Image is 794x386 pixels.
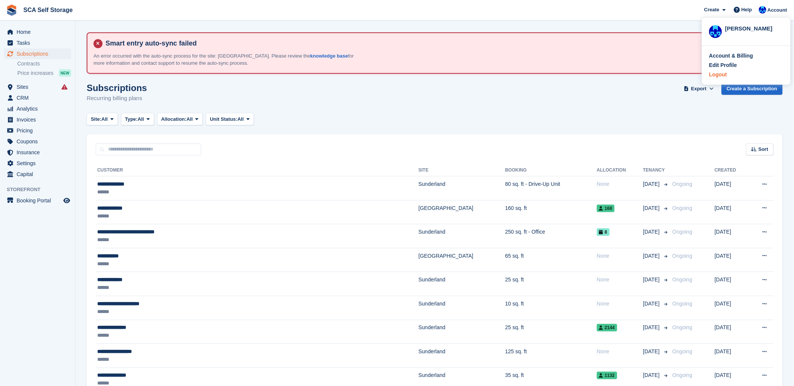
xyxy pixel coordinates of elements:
[419,200,505,224] td: [GEOGRAPHIC_DATA]
[597,164,643,176] th: Allocation
[17,114,62,125] span: Invoices
[709,61,783,69] a: Edit Profile
[87,94,147,103] p: Recurring billing plans
[673,277,693,283] span: Ongoing
[505,176,597,201] td: 80 sq. ft - Drive-Up Unit
[643,324,661,331] span: [DATE]
[673,205,693,211] span: Ongoing
[505,248,597,272] td: 65 sq. ft
[4,147,71,158] a: menu
[704,6,719,14] span: Create
[121,113,154,125] button: Type: All
[6,5,17,16] img: stora-icon-8386f47178a22dfd0bd8f6a31ec36ba5ce8667c1dd55bd0f319d3a0aa187defe.svg
[673,301,693,307] span: Ongoing
[643,164,670,176] th: Tenancy
[101,115,108,123] span: All
[673,372,693,378] span: Ongoing
[419,176,505,201] td: Sunderland
[4,158,71,169] a: menu
[505,272,597,296] td: 25 sq. ft
[237,115,244,123] span: All
[4,82,71,92] a: menu
[643,348,661,356] span: [DATE]
[17,169,62,179] span: Capital
[715,164,749,176] th: Created
[138,115,144,123] span: All
[597,372,617,379] span: 1132
[7,186,75,193] span: Storefront
[17,125,62,136] span: Pricing
[419,224,505,248] td: Sunderland
[643,276,661,284] span: [DATE]
[505,224,597,248] td: 250 sq. ft - Office
[17,69,71,77] a: Price increases NEW
[17,103,62,114] span: Analytics
[722,83,783,95] a: Create a Subscription
[157,113,203,125] button: Allocation: All
[87,113,118,125] button: Site: All
[643,228,661,236] span: [DATE]
[505,296,597,320] td: 10 sq. ft
[597,300,643,308] div: None
[643,371,661,379] span: [DATE]
[4,169,71,179] a: menu
[419,248,505,272] td: [GEOGRAPHIC_DATA]
[87,83,147,93] h1: Subscriptions
[17,93,62,103] span: CRM
[673,229,693,235] span: Ongoing
[597,180,643,188] div: None
[691,85,707,93] span: Export
[715,296,749,320] td: [DATE]
[759,146,768,153] span: Sort
[17,158,62,169] span: Settings
[768,6,787,14] span: Account
[4,93,71,103] a: menu
[715,200,749,224] td: [DATE]
[4,27,71,37] a: menu
[643,300,661,308] span: [DATE]
[419,272,505,296] td: Sunderland
[643,180,661,188] span: [DATE]
[210,115,237,123] span: Unit Status:
[4,49,71,59] a: menu
[725,24,783,31] div: [PERSON_NAME]
[597,324,617,331] span: 2144
[20,4,76,16] a: SCA Self Storage
[709,61,737,69] div: Edit Profile
[4,38,71,48] a: menu
[715,272,749,296] td: [DATE]
[310,53,348,59] a: knowledge base
[419,344,505,368] td: Sunderland
[673,348,693,354] span: Ongoing
[673,324,693,330] span: Ongoing
[597,252,643,260] div: None
[709,25,722,38] img: Kelly Neesham
[4,136,71,147] a: menu
[4,103,71,114] a: menu
[682,83,716,95] button: Export
[17,38,62,48] span: Tasks
[505,200,597,224] td: 160 sq. ft
[742,6,752,14] span: Help
[505,164,597,176] th: Booking
[715,320,749,344] td: [DATE]
[206,113,254,125] button: Unit Status: All
[597,348,643,356] div: None
[643,252,661,260] span: [DATE]
[597,276,643,284] div: None
[96,164,419,176] th: Customer
[505,344,597,368] td: 125 sq. ft
[161,115,187,123] span: Allocation:
[17,70,54,77] span: Price increases
[93,52,357,67] p: An error occurred with the auto-sync process for the site: [GEOGRAPHIC_DATA]. Please review the f...
[17,136,62,147] span: Coupons
[419,296,505,320] td: Sunderland
[4,195,71,206] a: menu
[709,71,727,79] div: Logout
[17,60,71,67] a: Contracts
[17,49,62,59] span: Subscriptions
[709,71,783,79] a: Logout
[709,52,783,60] a: Account & Billing
[715,248,749,272] td: [DATE]
[125,115,138,123] span: Type:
